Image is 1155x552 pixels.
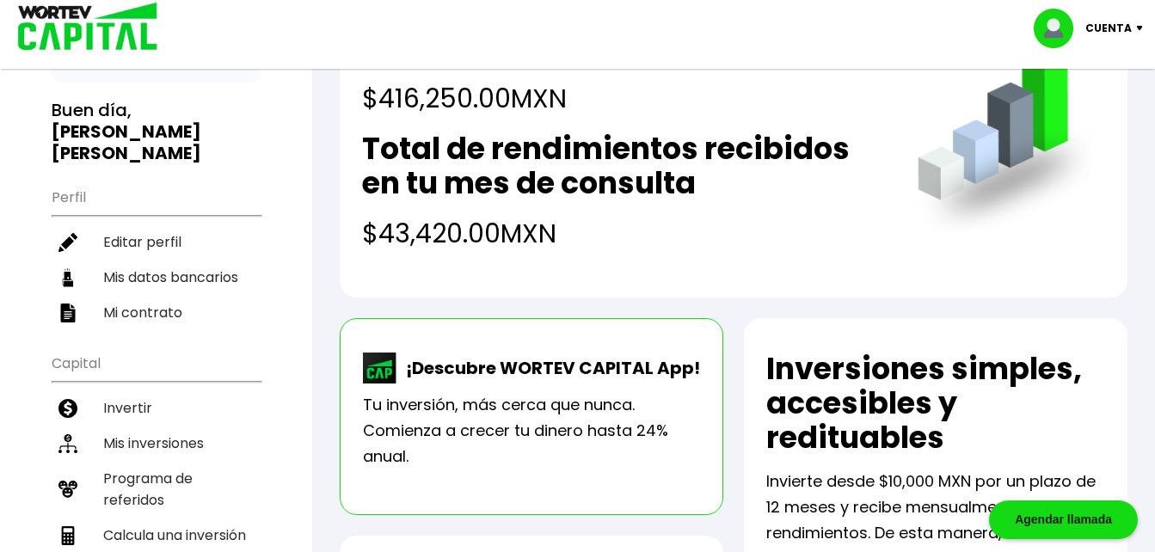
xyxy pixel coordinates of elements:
img: editar-icon.952d3147.svg [58,233,77,252]
a: Mis inversiones [52,426,261,461]
p: Cuenta [1085,15,1132,41]
h4: $43,420.00 MXN [362,214,883,253]
img: contrato-icon.f2db500c.svg [58,304,77,322]
img: datos-icon.10cf9172.svg [58,268,77,287]
h3: Buen día, [52,100,261,164]
a: Programa de referidos [52,461,261,518]
p: Tu inversión, más cerca que nunca. Comienza a crecer tu dinero hasta 24% anual. [363,392,700,469]
h2: Total de rendimientos recibidos en tu mes de consulta [362,132,883,200]
div: Agendar llamada [989,500,1138,539]
img: icon-down [1132,26,1155,31]
a: Mi contrato [52,295,261,330]
a: Mis datos bancarios [52,260,261,295]
b: [PERSON_NAME] [PERSON_NAME] [52,120,201,165]
h4: $416,250.00 MXN [362,79,794,118]
img: grafica.516fef24.png [910,45,1105,240]
img: inversiones-icon.6695dc30.svg [58,434,77,453]
a: Invertir [52,390,261,426]
img: calculadora-icon.17d418c4.svg [58,526,77,545]
img: wortev-capital-app-icon [363,353,397,383]
p: ¡Descubre WORTEV CAPITAL App! [397,355,700,381]
h2: Inversiones simples, accesibles y redituables [766,352,1105,455]
img: recomiendanos-icon.9b8e9327.svg [58,480,77,499]
img: profile-image [1034,9,1085,48]
img: invertir-icon.b3b967d7.svg [58,399,77,418]
ul: Perfil [52,178,261,330]
a: Editar perfil [52,224,261,260]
